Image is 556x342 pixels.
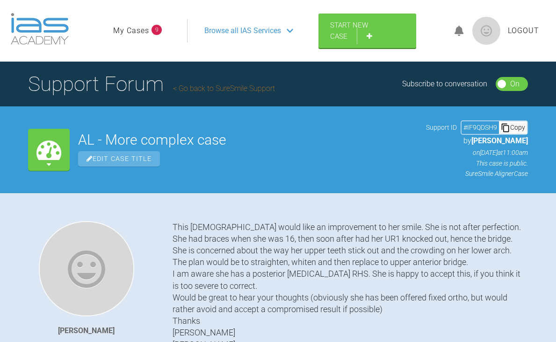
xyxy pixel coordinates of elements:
[113,25,149,37] a: My Cases
[472,17,500,45] img: profile.png
[462,122,499,133] div: # IF9QDSH9
[204,25,281,37] span: Browse all IAS Services
[510,78,520,90] div: On
[78,133,418,147] h2: AL - More complex case
[471,136,528,145] span: [PERSON_NAME]
[508,25,539,37] a: Logout
[318,14,416,48] a: Start New Case
[499,121,527,133] div: Copy
[28,68,275,100] h1: Support Forum
[426,122,457,133] span: Support ID
[152,25,162,35] span: 9
[78,151,160,167] span: Edit Case Title
[426,147,528,158] p: on [DATE] at 11:00am
[11,13,69,45] img: logo-light.3e3ef733.png
[39,221,134,316] img: Cathryn Sherlock
[426,135,528,147] p: by
[426,168,528,179] p: SureSmile Aligner Case
[173,84,275,93] a: Go back to SureSmile Support
[330,21,368,41] span: Start New Case
[58,325,115,337] div: [PERSON_NAME]
[426,158,528,168] p: This case is public.
[402,78,487,90] div: Subscribe to conversation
